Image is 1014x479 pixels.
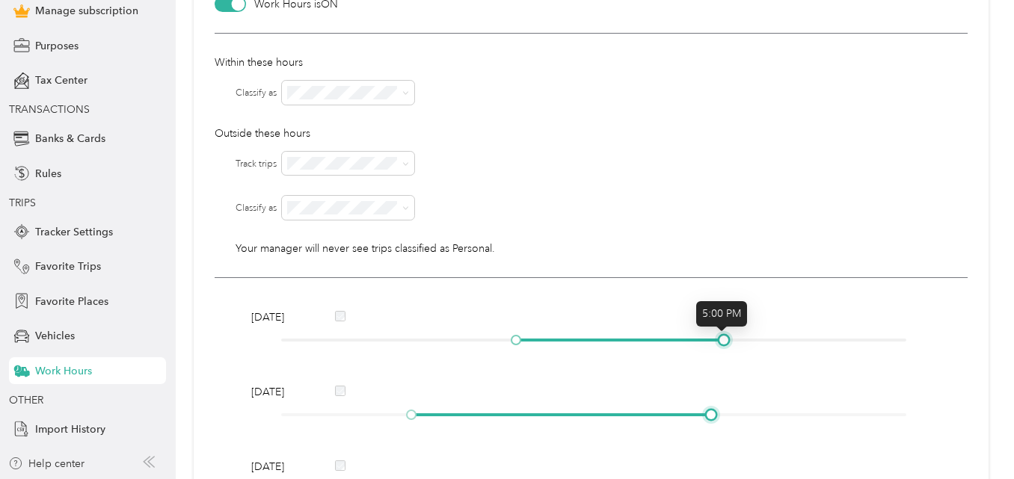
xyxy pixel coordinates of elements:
[236,241,967,256] p: Your manager will never see trips classified as Personal.
[236,158,277,171] label: Track trips
[9,394,43,407] span: OTHER
[35,38,79,54] span: Purposes
[236,87,277,100] label: Classify as
[9,103,90,116] span: TRANSACTIONS
[35,294,108,309] span: Favorite Places
[35,224,113,240] span: Tracker Settings
[8,456,84,472] button: Help center
[35,166,61,182] span: Rules
[696,301,747,327] div: 5:00 PM
[35,72,87,88] span: Tax Center
[35,421,105,437] span: Import History
[251,309,304,325] span: [DATE]
[35,131,105,146] span: Banks & Cards
[215,126,967,141] p: Outside these hours
[35,259,101,274] span: Favorite Trips
[251,459,304,475] span: [DATE]
[9,197,36,209] span: TRIPS
[35,363,92,379] span: Work Hours
[930,395,1014,479] iframe: Everlance-gr Chat Button Frame
[35,3,138,19] span: Manage subscription
[35,328,75,344] span: Vehicles
[251,384,304,400] span: [DATE]
[236,202,277,215] label: Classify as
[215,55,967,70] p: Within these hours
